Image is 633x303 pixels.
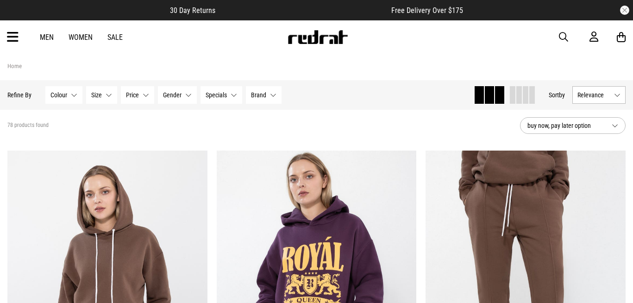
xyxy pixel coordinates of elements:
p: Refine By [7,91,31,99]
button: Specials [201,86,242,104]
span: Specials [206,91,227,99]
span: buy now, pay later option [527,120,604,131]
button: Brand [246,86,282,104]
span: by [559,91,565,99]
iframe: Customer reviews powered by Trustpilot [234,6,373,15]
a: Sale [107,33,123,42]
span: Free Delivery Over $175 [391,6,463,15]
span: Brand [251,91,266,99]
span: Size [91,91,102,99]
button: Sortby [549,89,565,101]
img: Redrat logo [287,30,348,44]
button: buy now, pay later option [520,117,626,134]
span: Gender [163,91,182,99]
button: Relevance [572,86,626,104]
button: Price [121,86,154,104]
span: Relevance [577,91,610,99]
button: Size [86,86,117,104]
span: Colour [50,91,67,99]
span: Price [126,91,139,99]
a: Home [7,63,22,69]
a: Women [69,33,93,42]
a: Men [40,33,54,42]
span: 30 Day Returns [170,6,215,15]
button: Colour [45,86,82,104]
button: Gender [158,86,197,104]
span: 78 products found [7,122,49,129]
